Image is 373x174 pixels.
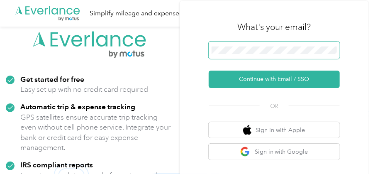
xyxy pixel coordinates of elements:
[209,122,340,138] button: apple logoSign in with Apple
[243,125,251,135] img: apple logo
[20,102,135,111] strong: Automatic trip & expense tracking
[237,21,311,33] h3: What's your email?
[240,147,251,157] img: google logo
[260,102,289,110] span: OR
[20,75,84,83] strong: Get started for free
[209,144,340,160] button: google logoSign in with Google
[20,112,174,153] p: GPS satellites ensure accurate trip tracking even without cell phone service. Integrate your bank...
[209,71,340,88] button: Continue with Email / SSO
[20,160,93,169] strong: IRS compliant reports
[90,8,182,19] div: Simplify mileage and expenses
[20,84,148,95] p: Easy set up with no credit card required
